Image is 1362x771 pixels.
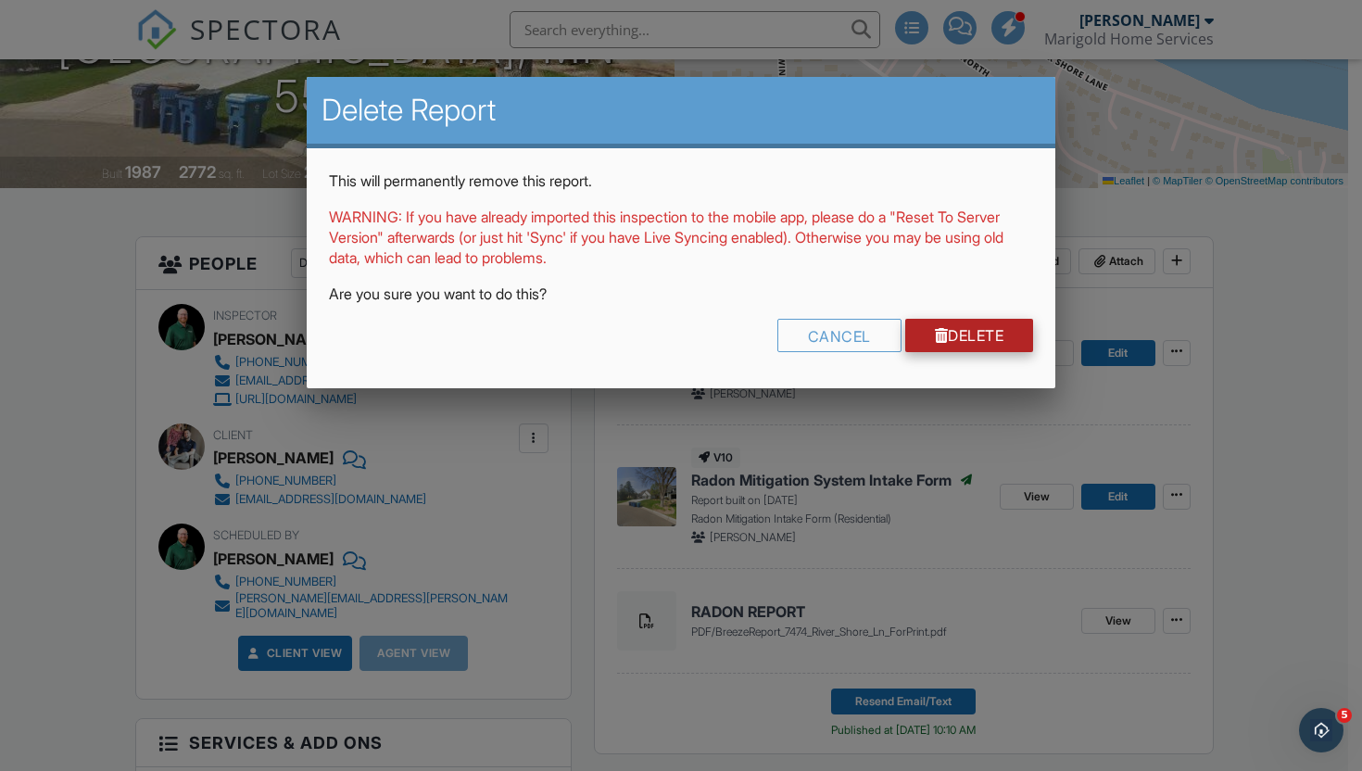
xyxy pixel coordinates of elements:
p: WARNING: If you have already imported this inspection to the mobile app, please do a "Reset To Se... [329,207,1034,269]
div: Cancel [777,319,902,352]
span: 5 [1337,708,1352,723]
p: This will permanently remove this report. [329,171,1034,191]
p: Are you sure you want to do this? [329,284,1034,304]
iframe: Intercom live chat [1299,708,1343,752]
a: Delete [905,319,1034,352]
h2: Delete Report [322,92,1041,129]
